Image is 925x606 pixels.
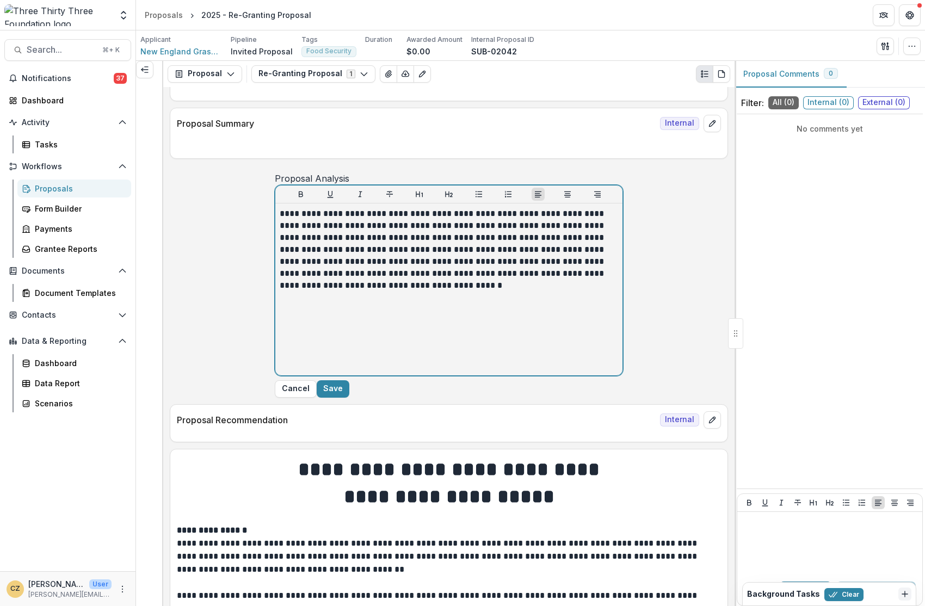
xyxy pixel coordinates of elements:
[803,96,854,109] span: Internal ( 0 )
[472,188,485,201] button: Bullet List
[35,203,122,214] div: Form Builder
[768,96,799,109] span: All ( 0 )
[561,188,574,201] button: Align Center
[140,46,222,57] a: New England Grassroots Environment Fund
[22,118,114,127] span: Activity
[899,4,921,26] button: Get Help
[414,65,431,83] button: Edit as form
[704,115,721,132] button: edit
[17,374,131,392] a: Data Report
[17,284,131,302] a: Document Templates
[591,188,604,201] button: Align Right
[704,411,721,429] button: edit
[4,91,131,109] a: Dashboard
[17,240,131,258] a: Grantee Reports
[275,172,349,185] p: Proposal Analysis
[873,4,895,26] button: Partners
[145,9,183,21] div: Proposals
[100,44,122,56] div: ⌘ + K
[4,262,131,280] button: Open Documents
[354,188,367,201] button: Italicize
[275,380,317,398] button: Close
[823,496,836,509] button: Heading 2
[502,188,515,201] button: Ordered List
[114,73,127,84] span: 37
[17,200,131,218] a: Form Builder
[17,220,131,238] a: Payments
[442,188,455,201] button: Heading 2
[735,61,847,88] button: Proposal Comments
[747,590,820,599] h2: Background Tasks
[888,496,901,509] button: Align Center
[324,188,337,201] button: Underline
[758,496,772,509] button: Underline
[231,35,257,45] p: Pipeline
[22,162,114,171] span: Workflows
[660,413,699,426] span: Internal
[22,311,114,320] span: Contacts
[140,7,187,23] a: Proposals
[4,39,131,61] button: Search...
[532,188,545,201] button: Align Left
[807,496,820,509] button: Heading 1
[306,47,351,55] span: Food Security
[17,394,131,412] a: Scenarios
[140,35,171,45] p: Applicant
[836,582,916,599] button: Add Comment
[201,9,311,21] div: 2025 - Re-Granting Proposal
[89,579,112,589] p: User
[136,61,153,78] button: Expand left
[10,585,20,592] div: Christine Zachai
[22,337,114,346] span: Data & Reporting
[471,35,534,45] p: Internal Proposal ID
[855,496,868,509] button: Ordered List
[301,35,318,45] p: Tags
[27,45,96,55] span: Search...
[713,65,730,83] button: PDF view
[116,4,131,26] button: Open entity switcher
[17,354,131,372] a: Dashboard
[294,188,307,201] button: Bold
[4,4,112,26] img: Three Thirty Three Foundation logo
[365,35,392,45] p: Duration
[743,496,756,509] button: Bold
[383,188,396,201] button: Strike
[904,496,917,509] button: Align Right
[35,183,122,194] div: Proposals
[406,35,462,45] p: Awarded Amount
[4,306,131,324] button: Open Contacts
[22,74,114,83] span: Notifications
[4,114,131,131] button: Open Activity
[140,7,316,23] nav: breadcrumb
[380,65,397,83] button: View Attached Files
[168,65,242,83] button: Proposal
[775,496,788,509] button: Italicize
[35,287,122,299] div: Document Templates
[471,46,517,57] p: SUB-02042
[22,95,122,106] div: Dashboard
[35,357,122,369] div: Dashboard
[28,590,112,599] p: [PERSON_NAME][EMAIL_ADDRESS][DOMAIN_NAME]
[317,380,349,398] button: Save
[898,588,911,601] button: Dismiss
[177,413,656,426] p: Proposal Recommendation
[840,496,853,509] button: Bullet List
[858,96,910,109] span: External ( 0 )
[413,188,426,201] button: Heading 1
[17,180,131,197] a: Proposals
[28,578,85,590] p: [PERSON_NAME]
[231,46,293,57] p: Invited Proposal
[35,139,122,150] div: Tasks
[35,398,122,409] div: Scenarios
[35,223,122,234] div: Payments
[35,378,122,389] div: Data Report
[35,243,122,255] div: Grantee Reports
[829,70,833,77] span: 0
[741,96,764,109] p: Filter:
[741,123,918,134] p: No comments yet
[824,588,864,601] button: Clear
[4,158,131,175] button: Open Workflows
[779,582,832,599] button: Internal
[4,332,131,350] button: Open Data & Reporting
